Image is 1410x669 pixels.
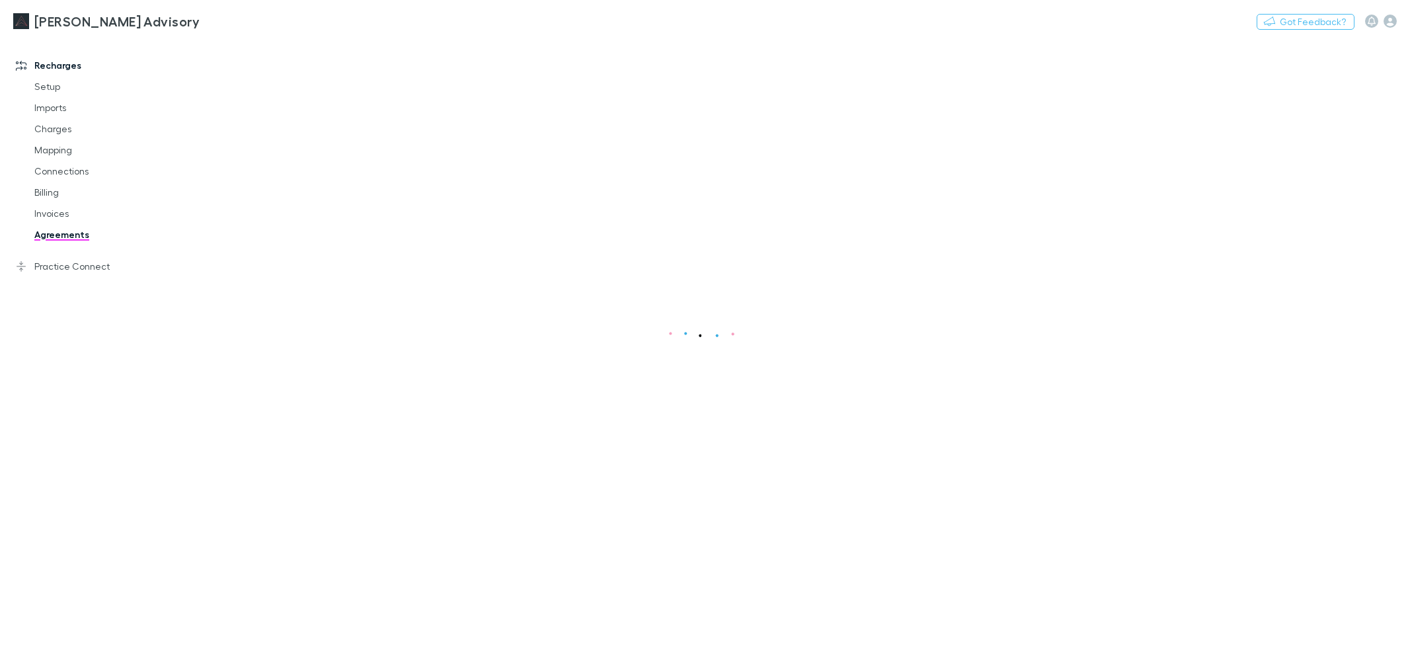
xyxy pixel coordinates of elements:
h3: [PERSON_NAME] Advisory [34,13,200,29]
img: Liston Newton Advisory's Logo [13,13,29,29]
a: Agreements [21,224,182,245]
a: Connections [21,161,182,182]
a: Setup [21,76,182,97]
a: Practice Connect [3,256,182,277]
a: Billing [21,182,182,203]
a: Invoices [21,203,182,224]
a: Mapping [21,139,182,161]
a: [PERSON_NAME] Advisory [5,5,208,37]
a: Charges [21,118,182,139]
a: Recharges [3,55,182,76]
button: Got Feedback? [1257,14,1354,30]
a: Imports [21,97,182,118]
